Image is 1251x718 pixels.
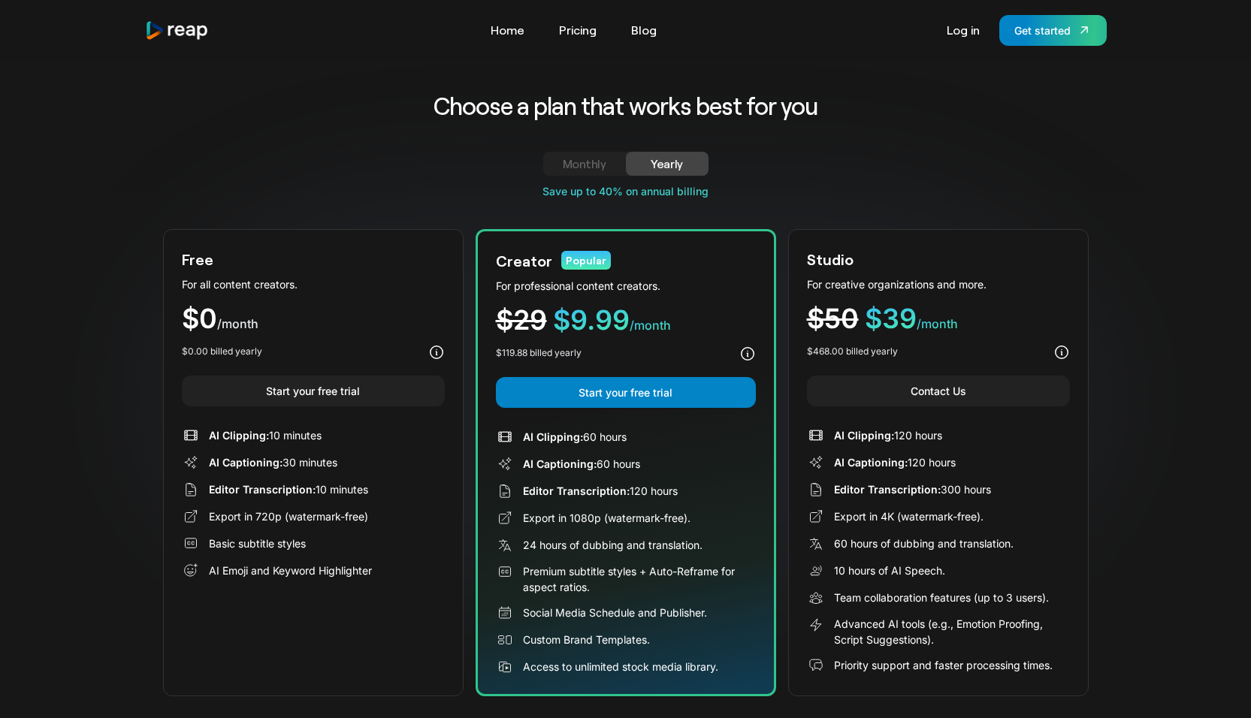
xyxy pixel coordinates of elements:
[834,456,908,469] span: AI Captioning:
[523,605,707,620] div: Social Media Schedule and Publisher.
[939,18,987,42] a: Log in
[523,659,718,674] div: Access to unlimited stock media library.
[209,563,372,578] div: AI Emoji and Keyword Highlighter
[834,427,942,443] div: 120 hours
[834,481,991,497] div: 300 hours
[163,183,1089,199] div: Save up to 40% on annual billing
[834,535,1014,551] div: 60 hours of dubbing and translation.
[834,454,956,470] div: 120 hours
[834,657,1053,673] div: Priority support and faster processing times.
[523,456,640,472] div: 60 hours
[807,376,1070,406] a: Contact Us
[807,248,854,270] div: Studio
[182,345,262,358] div: $0.00 billed yearly
[834,429,894,442] span: AI Clipping:
[496,346,582,360] div: $119.88 billed yearly
[624,18,664,42] a: Blog
[209,483,316,496] span: Editor Transcription:
[561,251,611,270] div: Popular
[209,427,322,443] div: 10 minutes
[523,430,583,443] span: AI Clipping:
[807,345,898,358] div: $468.00 billed yearly
[523,484,630,497] span: Editor Transcription:
[834,563,945,578] div: 10 hours of AI Speech.
[145,20,210,41] img: reap logo
[807,276,1070,292] div: For creative organizations and more.
[523,483,678,499] div: 120 hours
[553,303,630,336] span: $9.99
[483,18,532,42] a: Home
[182,376,445,406] a: Start your free trial
[217,316,258,331] span: /month
[209,454,337,470] div: 30 minutes
[523,632,650,647] div: Custom Brand Templates.
[182,248,213,270] div: Free
[209,535,306,551] div: Basic subtitle styles
[182,305,445,333] div: $0
[209,429,269,442] span: AI Clipping:
[209,456,283,469] span: AI Captioning:
[316,90,935,122] h2: Choose a plan that works best for you
[523,429,627,445] div: 60 hours
[523,510,690,526] div: Export in 1080p (watermark-free).
[523,563,756,595] div: Premium subtitle styles + Auto-Reframe for aspect ratios.
[865,302,917,335] span: $39
[561,155,608,173] div: Monthly
[496,249,552,272] div: Creator
[834,508,984,524] div: Export in 4K (watermark-free).
[209,508,368,524] div: Export in 720p (watermark-free)
[644,155,690,173] div: Yearly
[834,590,1049,605] div: Team collaboration features (up to 3 users).
[209,481,368,497] div: 10 minutes
[630,318,671,333] span: /month
[999,15,1107,46] a: Get started
[1014,23,1071,38] div: Get started
[496,377,756,408] a: Start your free trial
[807,302,859,335] span: $50
[182,276,445,292] div: For all content creators.
[496,278,756,294] div: For professional content creators.
[523,537,703,553] div: 24 hours of dubbing and translation.
[496,303,547,336] span: $29
[551,18,604,42] a: Pricing
[523,457,597,470] span: AI Captioning:
[834,483,941,496] span: Editor Transcription:
[834,616,1070,647] div: Advanced AI tools (e.g., Emotion Proofing, Script Suggestions).
[917,316,958,331] span: /month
